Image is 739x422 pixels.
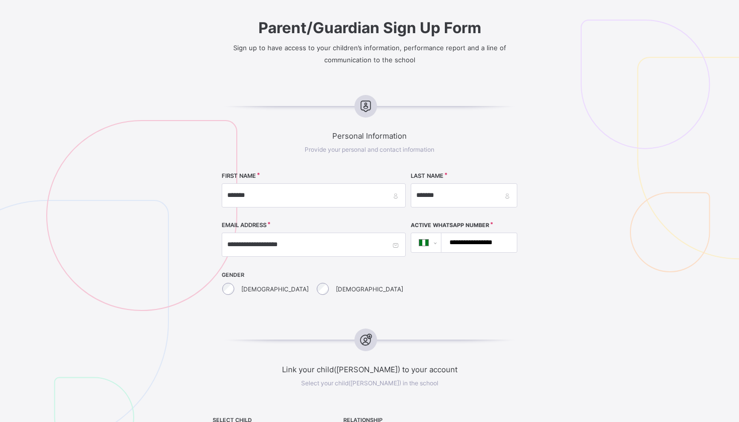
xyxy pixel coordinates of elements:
[185,19,555,37] span: Parent/Guardian Sign Up Form
[222,172,256,179] label: FIRST NAME
[305,146,434,153] span: Provide your personal and contact information
[411,222,489,229] label: Active WhatsApp Number
[185,365,555,374] span: Link your child([PERSON_NAME]) to your account
[233,44,506,64] span: Sign up to have access to your children’s information, performance report and a line of communica...
[336,285,403,293] label: [DEMOGRAPHIC_DATA]
[222,272,406,278] span: GENDER
[222,222,266,229] label: EMAIL ADDRESS
[241,285,309,293] label: [DEMOGRAPHIC_DATA]
[411,172,443,179] label: LAST NAME
[185,131,555,141] span: Personal Information
[301,379,438,387] span: Select your child([PERSON_NAME]) in the school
